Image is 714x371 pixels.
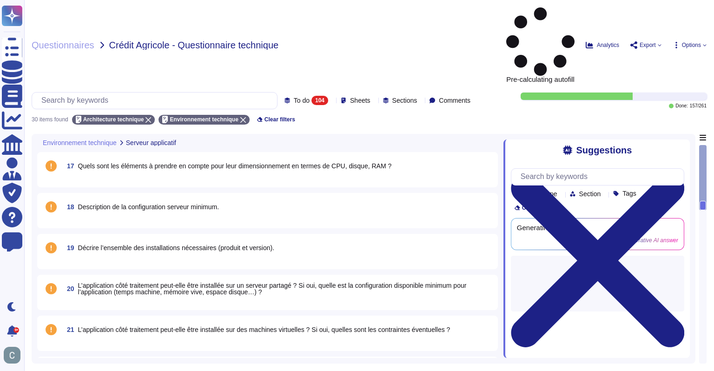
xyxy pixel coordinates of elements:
span: Sections [392,97,417,104]
div: 9+ [13,327,19,333]
span: Analytics [597,42,619,48]
span: Options [682,42,701,48]
span: Décrire l’ensemble des installations nécessaires (produit et version). [78,244,275,252]
span: Environnement technique [43,139,117,146]
img: user [4,347,20,364]
span: 18 [63,204,74,210]
span: Done: [675,104,688,108]
span: Quels sont les éléments à prendre en compte pour leur dimensionnement en termes de CPU, disque, R... [78,162,392,170]
span: 21 [63,326,74,333]
span: To do [294,97,310,104]
span: Sheets [350,97,370,104]
input: Search by keywords [516,169,684,185]
span: Pre-calculating autofill [506,7,575,83]
span: Questionnaires [32,40,94,50]
span: 17 [63,163,74,169]
span: Export [640,42,656,48]
span: Serveur applicatif [126,139,176,146]
span: L’application côté traitement peut-elle être installée sur des machines virtuelles ? Si oui, quel... [78,326,450,333]
span: Crédit Agricole - Questionnaire technique [109,40,279,50]
div: 104 [311,96,328,105]
span: Comments [439,97,470,104]
span: Clear filters [264,117,295,122]
span: 157 / 261 [690,104,707,108]
button: Analytics [586,41,619,49]
input: Search by keywords [37,93,277,109]
span: 20 [63,285,74,292]
span: Architecture technique [83,117,144,122]
div: 30 items found [32,117,68,122]
span: Environnement technique [170,117,238,122]
span: Description de la configuration serveur minimum. [78,203,219,211]
span: L’application côté traitement peut-elle être installée sur un serveur partagé ? Si oui, quelle es... [78,282,467,296]
span: 19 [63,245,74,251]
button: user [2,345,27,365]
